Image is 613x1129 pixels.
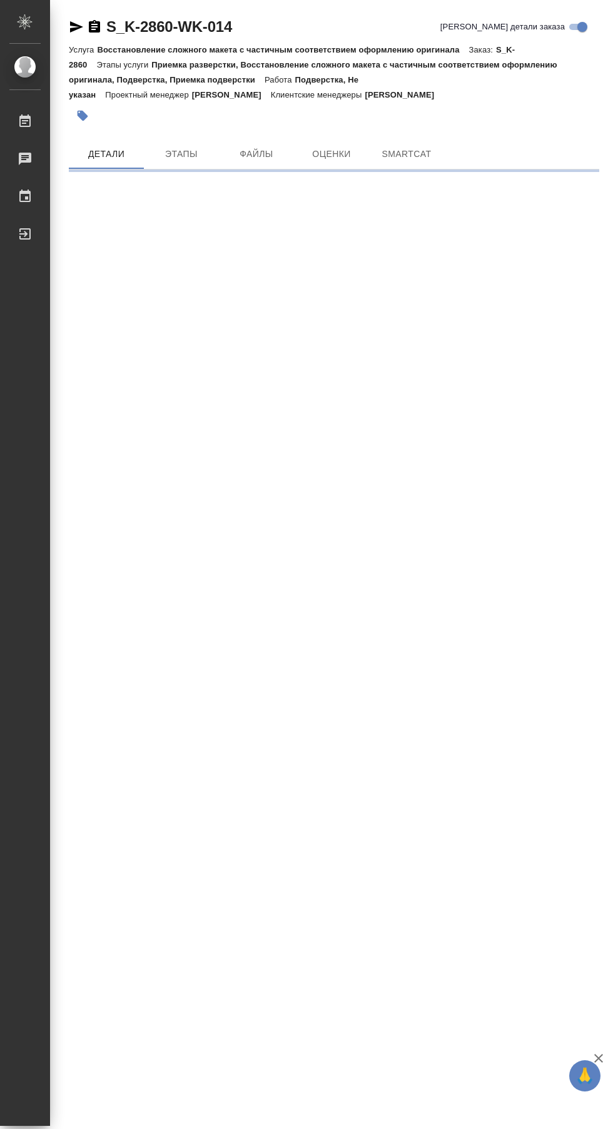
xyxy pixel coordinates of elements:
span: 🙏 [574,1063,595,1089]
p: [PERSON_NAME] [192,90,271,99]
p: Этапы услуги [96,60,151,69]
span: SmartCat [377,146,437,162]
span: Детали [76,146,136,162]
span: Оценки [301,146,362,162]
p: Клиентские менеджеры [271,90,365,99]
p: Услуга [69,45,97,54]
span: Этапы [151,146,211,162]
a: S_K-2860-WK-014 [106,18,232,35]
p: Приемка разверстки, Восстановление сложного макета с частичным соответствием оформлению оригинала... [69,60,557,84]
span: [PERSON_NAME] детали заказа [440,21,565,33]
span: Файлы [226,146,286,162]
button: 🙏 [569,1060,600,1091]
p: Проектный менеджер [105,90,191,99]
p: Восстановление сложного макета с частичным соответствием оформлению оригинала [97,45,469,54]
button: Добавить тэг [69,102,96,129]
p: [PERSON_NAME] [365,90,443,99]
button: Скопировать ссылку [87,19,102,34]
p: Заказ: [469,45,496,54]
button: Скопировать ссылку для ЯМессенджера [69,19,84,34]
p: Работа [265,75,295,84]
